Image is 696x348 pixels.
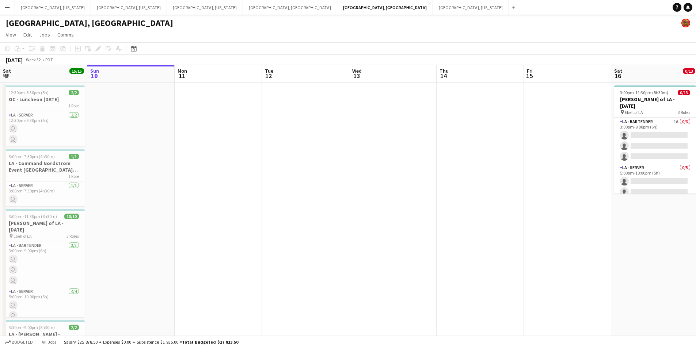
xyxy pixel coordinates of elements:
app-job-card: 3:00pm-11:30pm (8h30m)0/13[PERSON_NAME] of LA - [DATE] Ebell of LA3 RolesLA - Bartender1A0/33:00p... [614,85,696,194]
app-card-role: LA - Server1/13:00pm-7:30pm (4h30m) [3,181,85,206]
h3: [PERSON_NAME] of LA - [DATE] [614,96,696,109]
span: 3:00pm-11:30pm (8h30m) [620,90,668,95]
h3: OC - Luncheon [DATE] [3,96,85,103]
a: Edit [20,30,35,39]
span: 1/1 [69,154,79,159]
span: Wed [352,68,362,74]
app-job-card: 12:30pm-5:30pm (5h)2/2OC - Luncheon [DATE]1 RoleLA - Server2/212:30pm-5:30pm (5h) [3,85,85,146]
span: 13 [351,72,362,80]
button: Budgeted [4,338,34,346]
span: 0/13 [678,90,690,95]
a: View [3,30,19,39]
span: Ebell of LA [625,110,643,115]
app-card-role: LA - Server2/212:30pm-5:30pm (5h) [3,111,85,146]
button: [GEOGRAPHIC_DATA], [US_STATE] [15,0,91,15]
h1: [GEOGRAPHIC_DATA], [GEOGRAPHIC_DATA] [6,18,173,28]
span: 3:00pm-11:30pm (8h30m) [9,214,57,219]
app-card-role: LA - Bartender3/33:00pm-9:00pm (6h) [3,241,85,287]
span: 10 [89,72,99,80]
div: [DATE] [6,56,23,64]
span: Thu [440,68,449,74]
a: Jobs [36,30,53,39]
div: 4 Jobs [70,74,84,80]
span: Week 32 [24,57,42,62]
span: 3:30pm-9:00pm (5h30m) [9,325,55,330]
span: 12:30pm-5:30pm (5h) [9,90,49,95]
span: 11 [176,72,187,80]
button: [GEOGRAPHIC_DATA], [US_STATE] [91,0,167,15]
span: 3:00pm-7:30pm (4h30m) [9,154,55,159]
span: View [6,31,16,38]
span: 1 Role [68,103,79,108]
span: Sun [90,68,99,74]
span: Tue [265,68,273,74]
span: 0/13 [683,68,695,74]
button: [GEOGRAPHIC_DATA], [GEOGRAPHIC_DATA] [243,0,337,15]
span: 2/2 [69,90,79,95]
span: 16 [613,72,622,80]
span: 1 Role [68,173,79,179]
app-card-role: LA - Server0/55:00pm-10:00pm (5h) [614,164,696,231]
span: 15 [526,72,533,80]
div: Salary $25 878.50 + Expenses $0.00 + Subsistence $1 935.00 = [64,339,238,345]
app-card-role: LA - Server4/45:00pm-10:00pm (5h) [3,287,85,344]
button: [GEOGRAPHIC_DATA], [US_STATE] [433,0,509,15]
h3: LA - [PERSON_NAME] - Memorial Event [DATE] [3,331,85,344]
span: Ebell of LA [14,233,32,239]
span: 3 Roles [66,233,79,239]
span: 9 [2,72,11,80]
h3: LA - Command Nordstrom Event [GEOGRAPHIC_DATA] [DATE] [3,160,85,173]
button: [GEOGRAPHIC_DATA], [US_STATE] [167,0,243,15]
span: Comms [57,31,74,38]
span: Edit [23,31,32,38]
span: 12 [264,72,273,80]
span: Sat [3,68,11,74]
span: Budgeted [12,340,33,345]
a: Comms [54,30,77,39]
span: Fri [527,68,533,74]
span: 14 [438,72,449,80]
app-user-avatar: Rollin Hero [681,19,690,27]
h3: [PERSON_NAME] of LA - [DATE] [3,220,85,233]
div: PDT [45,57,53,62]
span: 3 Roles [678,110,690,115]
span: Total Budgeted $27 813.50 [182,339,238,345]
div: 1 Job [683,74,695,80]
app-card-role: LA - Bartender1A0/33:00pm-9:00pm (6h) [614,118,696,164]
span: All jobs [40,339,58,345]
span: 15/15 [69,68,84,74]
span: 2/2 [69,325,79,330]
app-job-card: 3:00pm-11:30pm (8h30m)10/10[PERSON_NAME] of LA - [DATE] Ebell of LA3 RolesLA - Bartender3/33:00pm... [3,209,85,317]
span: Jobs [39,31,50,38]
app-job-card: 3:00pm-7:30pm (4h30m)1/1LA - Command Nordstrom Event [GEOGRAPHIC_DATA] [DATE]1 RoleLA - Server1/1... [3,149,85,206]
span: Sat [614,68,622,74]
button: [GEOGRAPHIC_DATA], [GEOGRAPHIC_DATA] [337,0,433,15]
span: 10/10 [64,214,79,219]
span: Mon [178,68,187,74]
